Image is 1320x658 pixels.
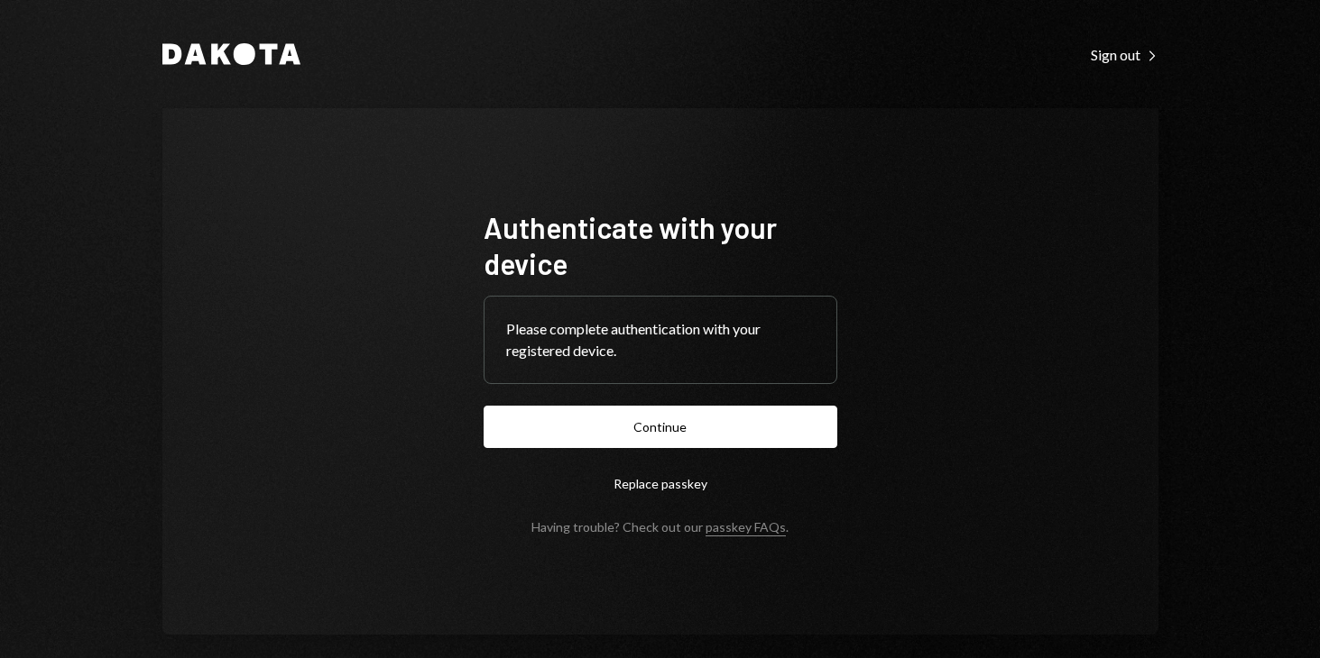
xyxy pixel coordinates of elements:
[484,462,837,505] button: Replace passkey
[506,318,815,361] div: Please complete authentication with your registered device.
[531,519,789,535] div: Having trouble? Check out our .
[484,209,837,281] h1: Authenticate with your device
[484,406,837,448] button: Continue
[706,519,786,536] a: passkey FAQs
[1091,44,1158,64] a: Sign out
[1091,46,1158,64] div: Sign out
